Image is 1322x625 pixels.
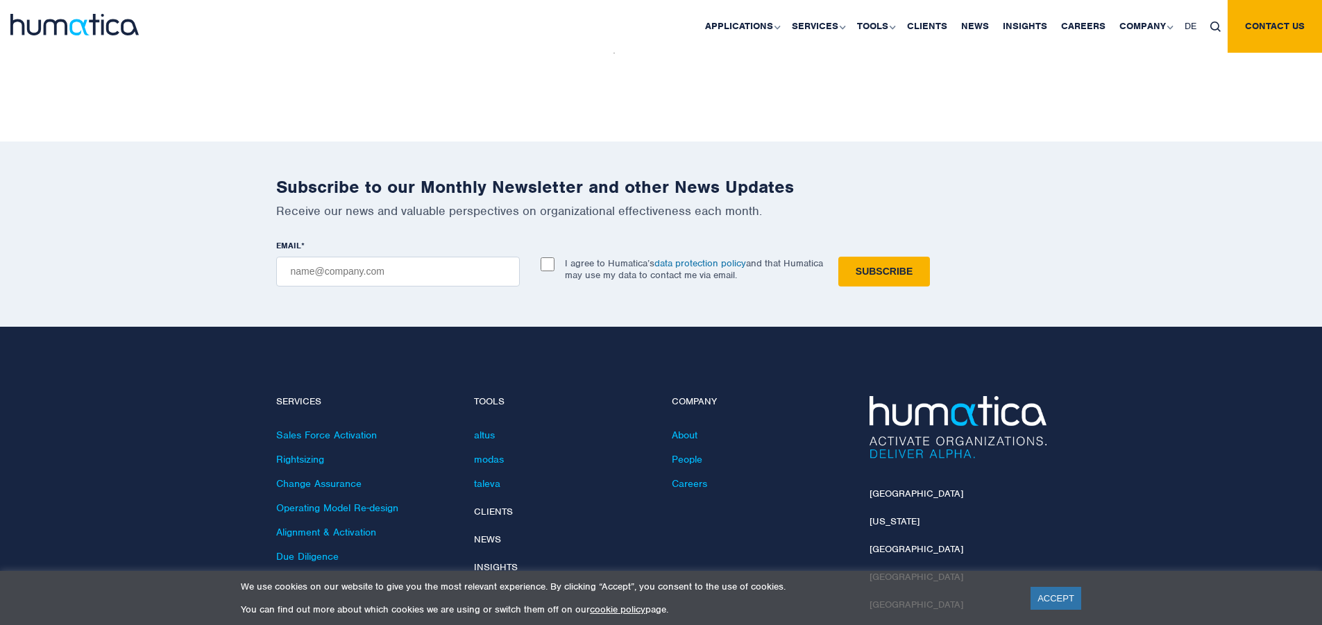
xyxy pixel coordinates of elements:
a: Change Assurance [276,477,362,490]
a: News [474,533,501,545]
a: Sales Force Activation [276,429,377,441]
a: Insights [474,561,518,573]
h4: Company [672,396,849,408]
a: cookie policy [590,603,645,615]
h4: Services [276,396,453,408]
a: taleva [474,477,500,490]
span: EMAIL [276,240,301,251]
img: search_icon [1210,22,1221,32]
h2: Subscribe to our Monthly Newsletter and other News Updates [276,176,1046,198]
a: Careers [672,477,707,490]
a: Due Diligence [276,550,339,563]
a: ACCEPT [1031,587,1081,610]
a: Clients [474,506,513,517]
a: modas [474,453,504,465]
a: [GEOGRAPHIC_DATA] [870,488,963,499]
a: People [672,453,702,465]
p: You can find out more about which cookies we are using or switch them off on our page. [241,603,1013,615]
p: Receive our news and valuable perspectives on organizational effectiveness each month. [276,203,1046,219]
a: Rightsizing [276,453,324,465]
a: altus [474,429,495,441]
a: Alignment & Activation [276,526,376,538]
a: [GEOGRAPHIC_DATA] [870,543,963,555]
input: name@company.com [276,257,520,286]
a: Operating Model Re-design [276,502,398,514]
img: Humatica [870,396,1046,459]
input: Subscribe [838,257,930,286]
a: About [672,429,697,441]
h4: Tools [474,396,651,408]
a: [US_STATE] [870,515,920,527]
span: DE [1185,20,1196,32]
p: I agree to Humatica’s and that Humatica may use my data to contact me via email. [565,257,823,281]
p: We use cookies on our website to give you the most relevant experience. By clicking “Accept”, you... [241,581,1013,592]
input: I agree to Humatica’sdata protection policyand that Humatica may use my data to contact me via em... [541,257,554,271]
a: data protection policy [654,257,746,269]
img: logo [10,14,139,35]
